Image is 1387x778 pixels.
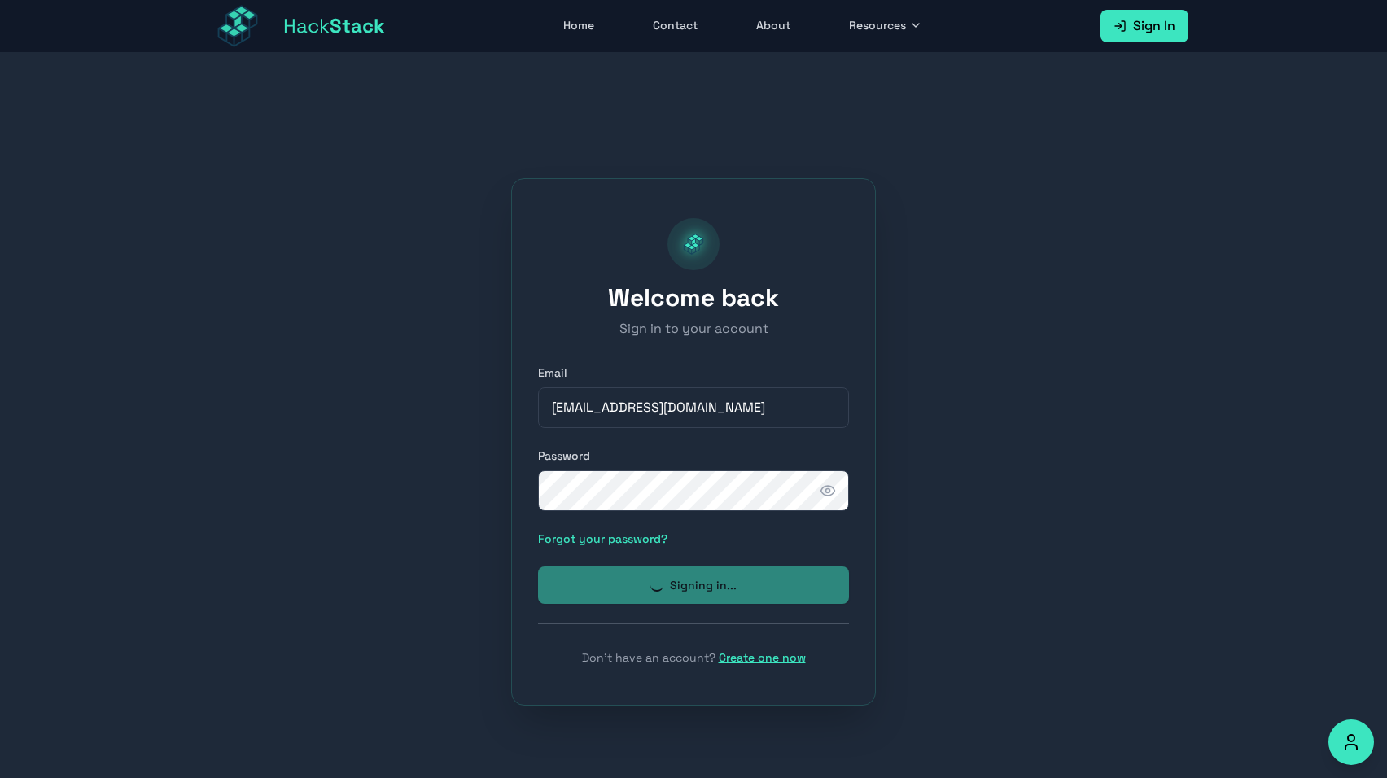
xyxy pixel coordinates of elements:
[538,448,849,464] label: Password
[849,17,906,33] span: Resources
[719,650,806,665] a: Create one now
[538,365,849,381] label: Email
[538,531,667,546] a: Forgot your password?
[538,319,849,339] p: Sign in to your account
[1100,10,1188,42] a: Sign In
[538,387,849,428] input: Enter your email
[538,283,849,313] h1: Welcome back
[538,566,849,604] button: Signing in...
[1133,16,1175,36] span: Sign In
[674,231,713,257] img: HackStack Logo
[746,11,800,42] a: About
[643,11,707,42] a: Contact
[553,11,604,42] a: Home
[330,13,385,38] span: Stack
[538,649,849,666] p: Don't have an account?
[283,13,385,39] span: Hack
[650,577,737,593] div: Signing in...
[1328,719,1374,765] button: Accessibility Options
[839,11,932,42] button: Resources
